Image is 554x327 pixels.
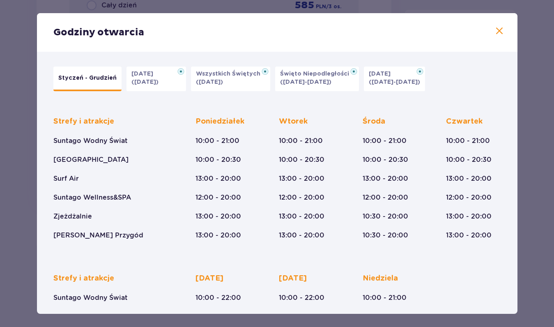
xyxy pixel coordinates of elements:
[195,117,244,127] p: Poniedziałek
[191,67,270,91] button: Wszystkich Świętych([DATE])
[195,155,241,164] p: 10:00 - 20:30
[53,155,129,164] p: [GEOGRAPHIC_DATA]
[131,70,158,78] p: [DATE]
[280,70,354,78] p: Święto Niepodległości
[53,212,92,221] p: Zjeżdżalnie
[53,26,144,39] p: Godziny otwarcia
[196,78,223,86] p: ([DATE])
[279,312,322,321] p: 10:00 - 21:30
[131,78,159,86] p: ([DATE])
[279,155,324,164] p: 10:00 - 20:30
[195,136,239,145] p: 10:00 - 21:00
[363,136,407,145] p: 10:00 - 21:00
[195,312,239,321] p: 10:00 - 21:30
[364,67,425,91] button: [DATE]([DATE]-[DATE])
[363,155,408,164] p: 10:00 - 20:30
[279,136,323,145] p: 10:00 - 21:00
[53,293,128,302] p: Suntago Wodny Świat
[195,174,241,183] p: 13:00 - 20:00
[363,274,398,283] p: Niedziela
[126,67,186,91] button: [DATE]([DATE])
[363,293,407,302] p: 10:00 - 21:00
[53,231,143,240] p: [PERSON_NAME] Przygód
[275,67,359,91] button: Święto Niepodległości([DATE]-[DATE])
[279,212,324,221] p: 13:00 - 20:00
[195,293,241,302] p: 10:00 - 22:00
[446,212,492,221] p: 13:00 - 20:00
[279,293,324,302] p: 10:00 - 22:00
[279,193,324,202] p: 12:00 - 20:00
[446,155,492,164] p: 10:00 - 20:30
[363,231,408,240] p: 10:30 - 20:00
[446,193,492,202] p: 12:00 - 20:00
[53,193,131,202] p: Suntago Wellness&SPA
[279,231,324,240] p: 13:00 - 20:00
[369,70,395,78] p: [DATE]
[195,274,223,283] p: [DATE]
[280,78,331,86] p: ([DATE]-[DATE])
[363,312,408,321] p: 10:00 - 20:30
[196,70,265,78] p: Wszystkich Świętych
[369,78,420,86] p: ([DATE]-[DATE])
[53,136,128,145] p: Suntago Wodny Świat
[446,174,492,183] p: 13:00 - 20:00
[53,174,79,183] p: Surf Air
[195,193,241,202] p: 12:00 - 20:00
[446,231,492,240] p: 13:00 - 20:00
[58,74,117,82] p: Styczeń - Grudzień
[53,312,129,321] p: [GEOGRAPHIC_DATA]
[195,231,241,240] p: 13:00 - 20:00
[363,174,408,183] p: 13:00 - 20:00
[53,117,114,127] p: Strefy i atrakcje
[363,117,385,127] p: Środa
[363,193,408,202] p: 12:00 - 20:00
[279,274,307,283] p: [DATE]
[446,136,490,145] p: 10:00 - 21:00
[446,117,483,127] p: Czwartek
[363,212,408,221] p: 10:30 - 20:00
[279,117,308,127] p: Wtorek
[53,67,122,91] button: Styczeń - Grudzień
[279,174,324,183] p: 13:00 - 20:00
[53,274,114,283] p: Strefy i atrakcje
[195,212,241,221] p: 13:00 - 20:00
